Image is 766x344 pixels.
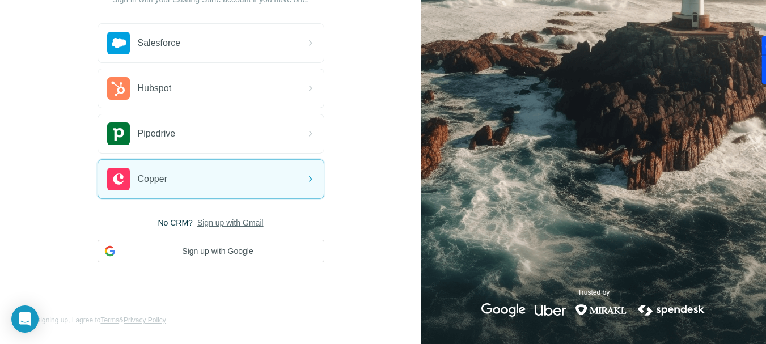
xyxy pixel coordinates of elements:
[107,77,130,100] img: hubspot's logo
[138,127,176,141] span: Pipedrive
[636,303,706,317] img: spendesk's logo
[578,287,610,298] p: Trusted by
[107,122,130,145] img: pipedrive's logo
[100,316,119,324] a: Terms
[107,32,130,54] img: salesforce's logo
[138,172,167,186] span: Copper
[138,36,181,50] span: Salesforce
[11,305,39,333] div: Open Intercom Messenger
[535,303,566,317] img: uber's logo
[481,303,526,317] img: google's logo
[158,217,192,228] span: No CRM?
[138,82,172,95] span: Hubspot
[575,303,627,317] img: mirakl's logo
[98,240,324,262] button: Sign up with Google
[124,316,166,324] a: Privacy Policy
[27,315,166,325] span: By signing up, I agree to &
[107,168,130,190] img: copper's logo
[197,217,264,228] button: Sign up with Gmail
